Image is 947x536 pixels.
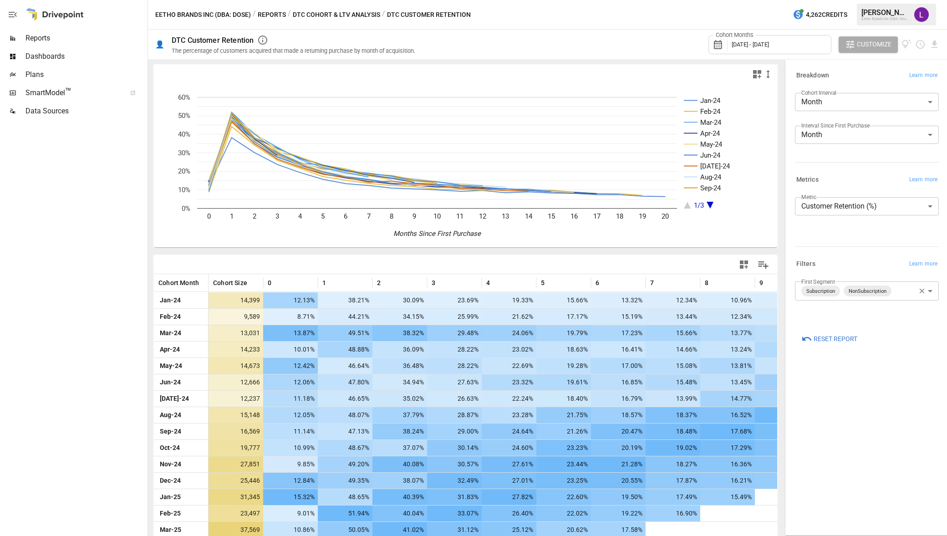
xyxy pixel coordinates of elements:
[650,391,698,407] span: 13.99%
[759,424,808,439] span: 15.41%
[596,456,644,472] span: 21.28%
[213,473,261,489] span: 25,446
[541,489,589,505] span: 22.60%
[616,212,623,220] text: 18
[288,9,291,20] div: /
[650,342,698,357] span: 14.66%
[759,309,808,325] span: 11.66%
[596,278,599,287] span: 6
[650,473,698,489] span: 17.87%
[795,126,939,144] div: Month
[213,424,261,439] span: 16,569
[650,407,698,423] span: 18.37%
[158,325,204,341] span: Mar-24
[321,212,325,220] text: 5
[861,8,909,17] div: [PERSON_NAME]
[700,162,730,170] text: [DATE]-24
[795,197,939,215] div: Customer Retention (%)
[541,278,545,287] span: 5
[213,489,261,505] span: 31,345
[178,112,190,120] text: 50%
[158,424,204,439] span: Sep-24
[158,391,204,407] span: [DATE]-24
[486,325,535,341] span: 24.06%
[155,9,251,20] button: Eetho Brands Inc (DBA: Dose)
[801,89,836,97] label: Cohort Interval
[705,309,753,325] span: 12.34%
[377,424,425,439] span: 38.24%
[796,71,829,81] h6: Breakdown
[845,286,890,296] span: NonSubscription
[806,9,847,20] span: 4,262 Credits
[541,358,589,374] span: 19.28%
[158,456,204,472] span: Nov-24
[700,140,723,148] text: May-24
[322,292,371,308] span: 38.21%
[596,342,644,357] span: 16.41%
[268,424,316,439] span: 11.14%
[456,212,463,220] text: 11
[914,7,929,22] img: Libby Knowles
[700,129,720,138] text: Apr-24
[759,473,808,489] span: 14.01%
[541,407,589,423] span: 21.75%
[801,193,816,201] label: Metric
[789,6,851,23] button: 4,262Credits
[322,489,371,505] span: 48.65%
[650,440,698,456] span: 19.02%
[172,47,415,54] div: The percentage of customers acquired that made a returning purchase by month of acquisition.
[486,292,535,308] span: 19.33%
[322,473,371,489] span: 49.35%
[486,440,535,456] span: 24.60%
[213,456,261,472] span: 27,851
[650,309,698,325] span: 13.44%
[268,374,316,390] span: 12.06%
[344,212,347,220] text: 6
[432,440,480,456] span: 30.14%
[155,40,164,49] div: 👤
[268,505,316,521] span: 9.01%
[275,212,279,220] text: 3
[158,309,204,325] span: Feb-24
[909,260,937,269] span: Learn more
[486,505,535,521] span: 26.40%
[596,325,644,341] span: 17.23%
[541,342,589,357] span: 18.63%
[230,212,234,220] text: 1
[432,374,480,390] span: 27.63%
[253,212,256,220] text: 2
[25,51,146,62] span: Dashboards
[154,83,769,247] svg: A chart.
[795,93,939,111] div: Month
[541,473,589,489] span: 23.25%
[213,342,261,357] span: 14,233
[650,292,698,308] span: 12.34%
[298,212,302,220] text: 4
[432,325,480,341] span: 29.48%
[596,391,644,407] span: 16.79%
[596,407,644,423] span: 18.57%
[432,278,435,287] span: 3
[479,212,486,220] text: 12
[377,309,425,325] span: 34.15%
[486,473,535,489] span: 27.01%
[857,39,891,50] span: Customize
[432,505,480,521] span: 33.07%
[432,309,480,325] span: 25.99%
[796,175,819,185] h6: Metrics
[322,374,371,390] span: 47.80%
[268,407,316,423] span: 12.05%
[377,325,425,341] span: 38.32%
[432,489,480,505] span: 31.83%
[432,473,480,489] span: 32.49%
[178,167,190,175] text: 20%
[705,473,753,489] span: 16.21%
[322,278,326,287] span: 1
[502,212,509,220] text: 13
[207,212,211,220] text: 0
[759,342,808,357] span: 12.47%
[432,407,480,423] span: 28.87%
[268,358,316,374] span: 12.42%
[432,424,480,439] span: 29.00%
[432,292,480,308] span: 23.69%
